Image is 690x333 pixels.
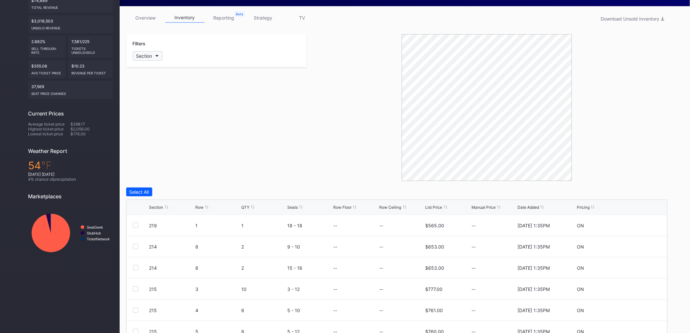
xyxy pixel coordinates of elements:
div: $355.06 [28,60,66,78]
text: StubHub [87,231,101,235]
div: Total Revenue [32,3,110,9]
div: Marketplaces [28,193,113,200]
div: -- [472,223,516,228]
div: ON [577,308,584,313]
div: Filters [133,41,300,46]
div: 7,581/225 [68,36,113,58]
div: 15 - 16 [287,265,332,271]
div: 3 - 12 [287,286,332,292]
div: $3,018,503 [28,15,113,33]
div: -- [333,265,337,271]
div: 54 [28,159,113,172]
div: ON [577,223,584,228]
div: 8 [195,244,240,250]
div: Select All [129,189,149,195]
div: 8 [195,265,240,271]
button: Download Unsold Inventory [598,14,667,23]
div: Seats [287,205,298,210]
div: ON [577,286,584,292]
div: QTY [241,205,249,210]
div: 1 [241,223,286,228]
div: Tickets Unsold/Sold [71,44,110,54]
button: Select All [126,188,152,196]
a: reporting [204,13,244,23]
div: Revenue per ticket [71,68,110,75]
div: Row Floor [333,205,352,210]
div: seat price changes [32,89,110,96]
a: strategy [244,13,283,23]
div: -- [472,244,516,250]
div: -- [472,265,516,271]
div: Row [195,205,203,210]
div: 4 [195,308,240,313]
div: Pricing [577,205,590,210]
div: 37,569 [28,81,113,99]
div: ON [577,265,584,271]
text: TicketNetwork [87,237,110,241]
div: Highest ticket price [28,127,71,131]
div: 215 [149,286,194,292]
div: -- [472,286,516,292]
div: Section [136,53,152,59]
div: [DATE] 1:35PM [517,223,550,228]
div: $398.17 [71,122,113,127]
div: [DATE] 1:35PM [517,265,550,271]
div: 3 [195,286,240,292]
a: overview [126,13,165,23]
div: 5 - 10 [287,308,332,313]
div: $10.23 [68,60,113,78]
div: $176.00 [71,131,113,136]
div: $565.00 [426,223,444,228]
div: -- [472,308,516,313]
span: ℉ [41,159,52,172]
div: 10 [241,286,286,292]
div: Current Prices [28,110,113,117]
div: Lowest ticket price [28,131,71,136]
div: 214 [149,265,194,271]
text: SeatGeek [87,225,103,229]
div: 6 [241,308,286,313]
div: [DATE] 1:35PM [517,286,550,292]
div: -- [380,308,383,313]
div: $2,056.00 [71,127,113,131]
div: 9 - 10 [287,244,332,250]
div: Weather Report [28,148,113,154]
div: -- [333,286,337,292]
div: Section [149,205,163,210]
div: -- [333,244,337,250]
div: -- [333,308,337,313]
div: Unsold Revenue [32,23,110,30]
div: $653.00 [426,244,444,250]
div: [DATE] 1:35PM [517,308,550,313]
div: -- [380,223,383,228]
div: ON [577,244,584,250]
div: Avg ticket price [32,68,63,75]
div: Sell Through Rate [32,44,63,54]
div: 4 % chance of precipitation [28,177,113,182]
div: [DATE] 1:35PM [517,244,550,250]
div: $761.00 [426,308,443,313]
div: $777.00 [426,286,443,292]
div: 215 [149,308,194,313]
div: 2.882% [28,36,66,58]
div: Download Unsold Inventory [601,16,664,22]
div: Average ticket price [28,122,71,127]
div: Date Added [517,205,539,210]
div: -- [333,223,337,228]
div: Manual Price [472,205,496,210]
div: 18 - 18 [287,223,332,228]
a: TV [283,13,322,23]
div: 214 [149,244,194,250]
div: -- [380,265,383,271]
div: 219 [149,223,194,228]
div: 1 [195,223,240,228]
div: 2 [241,265,286,271]
svg: Chart title [28,204,113,262]
div: List Price [426,205,442,210]
div: 2 [241,244,286,250]
a: inventory [165,13,204,23]
div: $653.00 [426,265,444,271]
button: Section [133,51,162,61]
div: Row Ceiling [380,205,401,210]
div: [DATE] [DATE] [28,172,113,177]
